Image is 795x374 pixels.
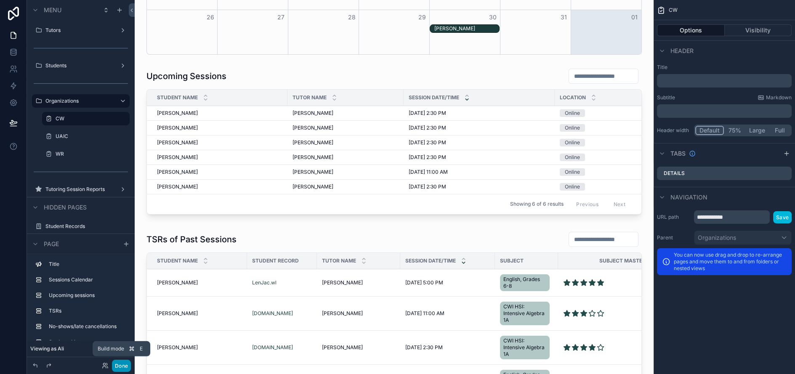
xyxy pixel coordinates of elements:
button: Done [112,360,131,372]
span: Tutor Name [292,94,327,101]
span: CW [669,7,678,13]
label: Title [657,64,792,71]
span: Build mode [98,345,124,352]
label: No-shows/late cancellations [49,323,123,330]
button: Large [745,126,769,135]
span: Student Name [157,94,198,101]
span: Navigation [670,193,707,202]
span: Student Record [252,257,299,264]
span: Location [560,94,586,101]
button: Full [769,126,790,135]
span: Viewing as Ali [30,345,64,352]
button: 29 [417,12,427,22]
label: CW [56,115,125,122]
button: 75% [724,126,745,135]
button: Save [773,211,792,223]
label: URL path [657,214,691,220]
span: Hidden pages [44,203,87,212]
button: 26 [205,12,215,22]
div: scrollable content [657,104,792,118]
label: Title [49,261,123,268]
span: Session Date/Time [409,94,459,101]
label: Details [664,170,685,177]
span: Subject Mastery [599,257,649,264]
label: WR [56,151,125,157]
label: Students List [49,339,123,345]
label: Parent [657,234,691,241]
button: Options [657,24,725,36]
div: scrollable content [657,74,792,88]
span: Session Date/Time [405,257,456,264]
label: TSRs [49,308,123,314]
span: Header [670,47,694,55]
div: [PERSON_NAME] [434,25,499,32]
button: 31 [558,12,569,22]
span: Page [44,240,59,248]
label: Sessions Calendar [49,276,123,283]
span: Tutor Name [322,257,356,264]
span: Subject [500,257,524,264]
div: scrollable content [27,254,135,357]
span: Menu [44,6,61,14]
label: Subtitle [657,94,675,101]
span: Organizations [698,233,736,242]
label: Tutoring Session Reports [45,186,113,193]
label: Tutors [45,27,113,34]
span: Tabs [670,149,686,158]
p: You can now use drag and drop to re-arrange pages and move them to and from folders or nested views [674,252,787,272]
span: Student Name [157,257,198,264]
a: Markdown [758,94,792,101]
button: 01 [629,12,639,22]
button: 30 [488,12,498,22]
label: Header width [657,127,691,134]
label: Students [45,62,113,69]
label: UAIC [56,133,125,140]
label: Student Records [45,223,125,230]
label: Organizations [45,98,113,104]
label: Upcoming sessions [49,292,123,299]
div: Nolan Espedal [434,25,499,32]
button: 27 [276,12,286,22]
button: 28 [347,12,357,22]
span: E [138,345,144,352]
button: Visibility [725,24,792,36]
span: Showing 6 of 6 results [510,201,564,207]
button: Organizations [694,231,792,245]
span: Markdown [766,94,792,101]
button: Default [695,126,724,135]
